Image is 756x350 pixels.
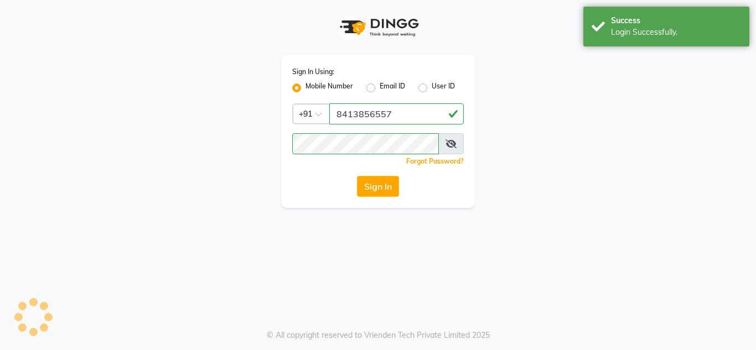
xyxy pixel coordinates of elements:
div: Login Successfully. [611,27,741,38]
label: Email ID [380,81,405,95]
input: Username [292,133,439,154]
label: Mobile Number [305,81,353,95]
button: Sign In [357,176,399,197]
label: User ID [432,81,455,95]
div: Success [611,15,741,27]
label: Sign In Using: [292,67,334,77]
input: Username [329,103,464,124]
img: logo1.svg [334,11,422,44]
a: Forgot Password? [406,157,464,165]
